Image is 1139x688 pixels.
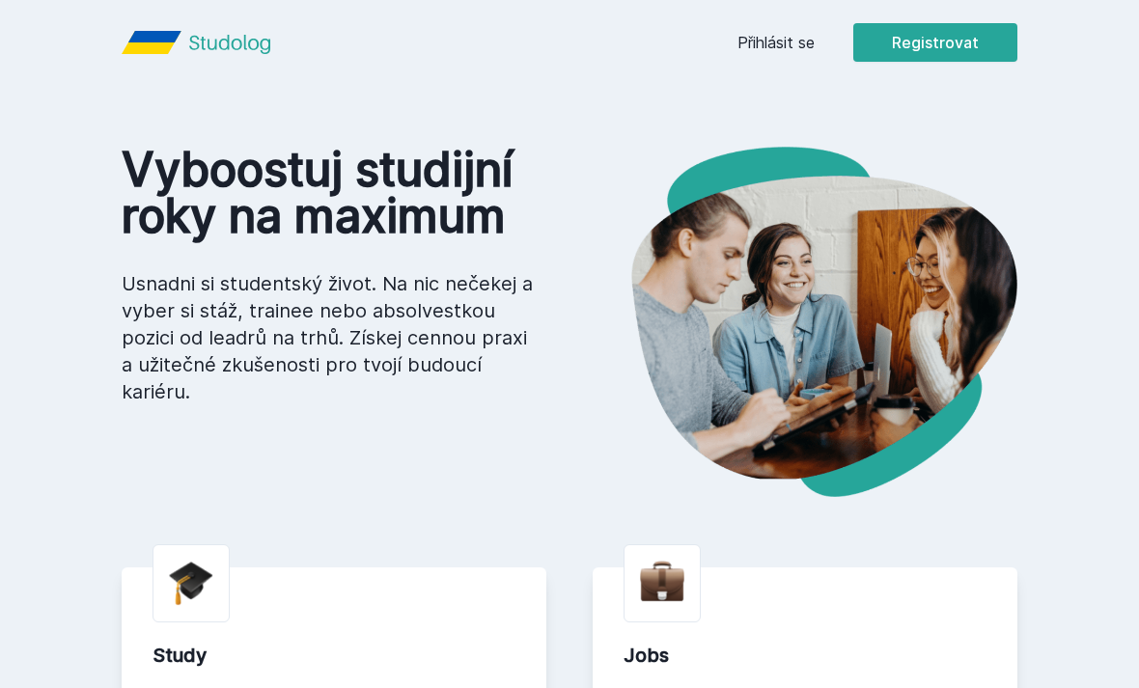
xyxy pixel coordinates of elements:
[853,23,1017,62] button: Registrovat
[122,147,539,239] h1: Vyboostuj studijní roky na maximum
[640,557,684,606] img: briefcase.png
[624,642,986,669] div: Jobs
[569,147,1017,497] img: hero.png
[153,642,515,669] div: Study
[737,31,815,54] a: Přihlásit se
[169,561,213,606] img: graduation-cap.png
[122,270,539,405] p: Usnadni si studentský život. Na nic nečekej a vyber si stáž, trainee nebo absolvestkou pozici od ...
